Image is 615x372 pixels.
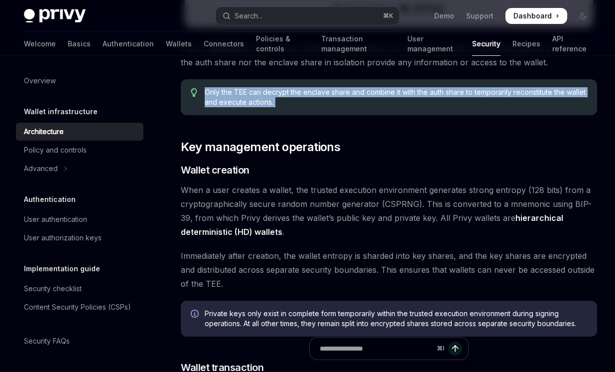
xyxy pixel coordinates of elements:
div: Security checklist [24,283,82,295]
div: User authorization keys [24,232,102,244]
a: Architecture [16,123,143,141]
a: Security FAQs [16,332,143,350]
a: User authentication [16,210,143,228]
svg: Tip [191,88,198,97]
a: Authentication [103,32,154,56]
a: Basics [68,32,91,56]
span: Dashboard [513,11,552,21]
div: Policy and controls [24,144,87,156]
a: Overview [16,72,143,90]
a: Welcome [24,32,56,56]
a: Demo [434,11,454,21]
a: Security checklist [16,280,143,298]
span: Immediately after creation, the wallet entropy is sharded into key shares, and the key shares are... [181,249,597,291]
a: Recipes [512,32,540,56]
h5: Wallet infrastructure [24,106,98,118]
button: Open search [216,7,399,25]
h5: Authentication [24,193,76,205]
a: Support [466,11,493,21]
a: hierarchical deterministic (HD) wallets [181,213,563,237]
a: Transaction management [321,32,395,56]
img: dark logo [24,9,86,23]
div: Architecture [24,126,64,138]
a: Dashboard [505,8,567,24]
span: Private keys only exist in complete form temporarily within the trusted execution environment dur... [205,309,587,329]
input: Ask a question... [320,338,433,360]
a: API reference [552,32,591,56]
a: Connectors [204,32,244,56]
h5: Implementation guide [24,263,100,275]
button: Toggle dark mode [575,8,591,24]
a: Policies & controls [256,32,309,56]
div: Content Security Policies (CSPs) [24,301,131,313]
span: When a user creates a wallet, the trusted execution environment generates strong entropy (128 bit... [181,183,597,239]
div: User authentication [24,213,87,225]
a: Wallets [166,32,192,56]
span: Wallet creation [181,163,249,177]
div: Overview [24,75,56,87]
span: Key management operations [181,139,340,155]
div: Security FAQs [24,335,70,347]
a: User authorization keys [16,229,143,247]
a: Content Security Policies (CSPs) [16,298,143,316]
button: Toggle Advanced section [16,160,143,178]
a: Security [472,32,500,56]
span: ⌘ K [383,12,393,20]
div: Advanced [24,163,58,175]
a: Policy and controls [16,141,143,159]
svg: Info [191,310,201,320]
a: User management [407,32,460,56]
button: Send message [448,342,462,356]
div: Search... [235,10,262,22]
span: Only the TEE can decrypt the enclave share and combine it with the auth share to temporarily reco... [205,87,587,107]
